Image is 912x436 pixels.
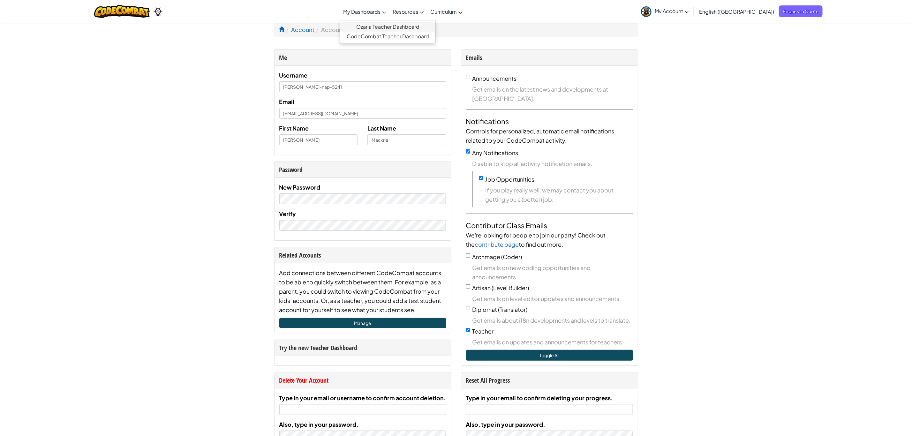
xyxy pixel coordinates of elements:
[340,32,435,41] a: CodeCombat Teacher Dashboard
[315,25,369,34] li: Account Settings
[498,306,528,313] span: (Translator)
[696,3,777,20] a: English ([GEOGRAPHIC_DATA])
[279,209,296,218] label: Verify
[472,149,518,156] label: Any Notifications
[519,241,563,248] span: to find out more.
[472,263,633,282] span: Get emails on new coding opportunities and announcements.
[340,22,435,32] a: Ozaria Teacher Dashboard
[492,284,529,291] span: (Level Builder)
[466,393,613,402] label: Type in your email to confirm deleting your progress.
[279,343,446,352] div: Try the new Teacher Dashboard
[279,124,309,133] label: First Name
[279,98,295,105] span: Email
[501,253,522,260] span: (Coder)
[94,5,150,18] img: CodeCombat logo
[466,420,546,429] label: Also, type in your password.
[472,159,633,168] span: Disable to stop all activity notification emails.
[472,306,497,313] span: Diplomat
[638,1,692,21] a: My Account
[279,251,446,260] div: Related Accounts
[279,71,308,80] label: Username
[466,231,606,248] span: We're looking for people to join our party! Check out the
[291,26,315,33] a: Account
[486,185,633,204] span: If you play really well, we may contact you about getting you a (better) job.
[427,3,466,20] a: Curriculum
[393,8,418,15] span: Resources
[367,124,396,133] label: Last Name
[779,5,823,17] a: Request a Quote
[389,3,427,20] a: Resources
[279,165,446,174] div: Password
[655,8,689,14] span: My Account
[430,8,457,15] span: Curriculum
[472,85,633,103] span: Get emails on the latest news and developments at [GEOGRAPHIC_DATA].
[279,376,446,385] div: Delete Your Account
[472,253,501,260] span: Archmage
[340,3,389,20] a: My Dashboards
[466,376,633,385] div: Reset All Progress
[486,176,535,183] label: Job Opportunities
[153,7,163,16] img: Ozaria
[472,327,494,335] span: Teacher
[472,75,517,82] label: Announcements
[466,220,633,230] h4: Contributor Class Emails
[641,6,652,17] img: avatar
[466,127,614,144] span: Controls for personalized, automatic email notifications related to your CodeCombat activity.
[279,183,320,192] label: New Password
[343,8,381,15] span: My Dashboards
[466,350,633,361] button: Toggle All
[279,420,359,429] label: Also, type in your password.
[279,268,446,314] div: Add connections between different CodeCombat accounts to be able to quickly switch between them. ...
[279,318,446,328] a: Manage
[472,294,633,303] span: Get emails on level editor updates and announcements.
[472,316,633,325] span: Get emails about i18n developments and levels to translate.
[699,8,774,15] span: English ([GEOGRAPHIC_DATA])
[472,337,633,347] span: Get emails on updates and announcements for teachers.
[475,241,519,248] a: contribute page
[466,53,633,62] div: Emails
[279,53,446,62] div: Me
[472,284,491,291] span: Artisan
[466,116,633,126] h4: Notifications
[279,393,446,402] label: Type in your email or username to confirm account deletion.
